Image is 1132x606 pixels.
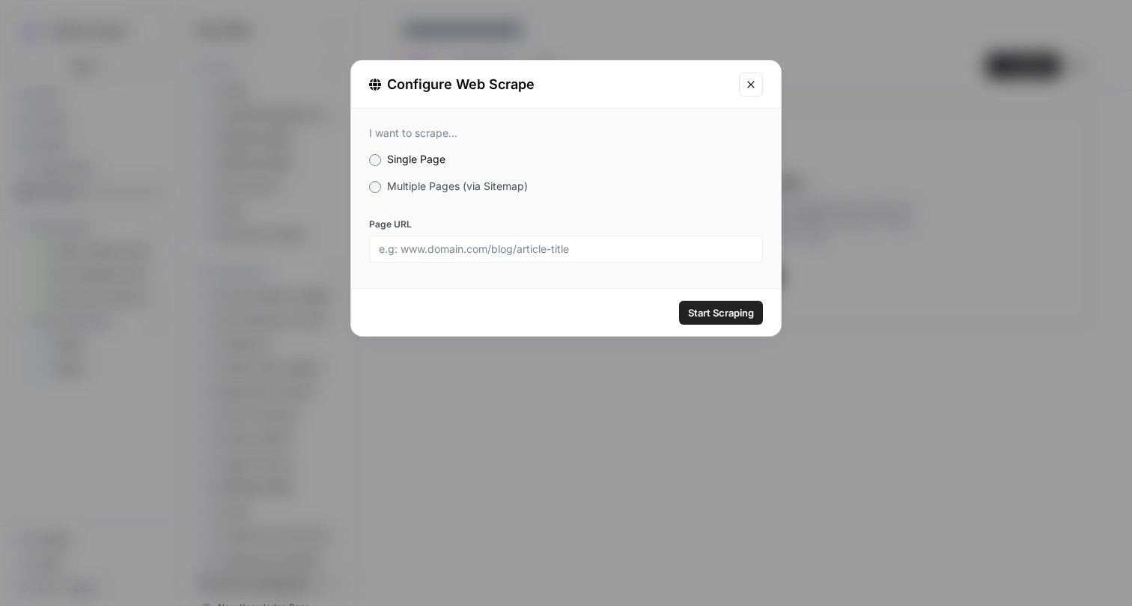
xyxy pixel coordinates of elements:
label: Page URL [369,218,763,231]
span: Multiple Pages (via Sitemap) [387,180,528,192]
div: Configure Web Scrape [369,74,730,95]
div: I want to scrape... [369,126,763,140]
button: Start Scraping [679,301,763,325]
input: Single Page [369,154,381,166]
span: Start Scraping [688,305,754,320]
input: Multiple Pages (via Sitemap) [369,181,381,193]
span: Single Page [387,153,445,165]
button: Close modal [739,73,763,97]
input: e.g: www.domain.com/blog/article-title [379,242,753,256]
